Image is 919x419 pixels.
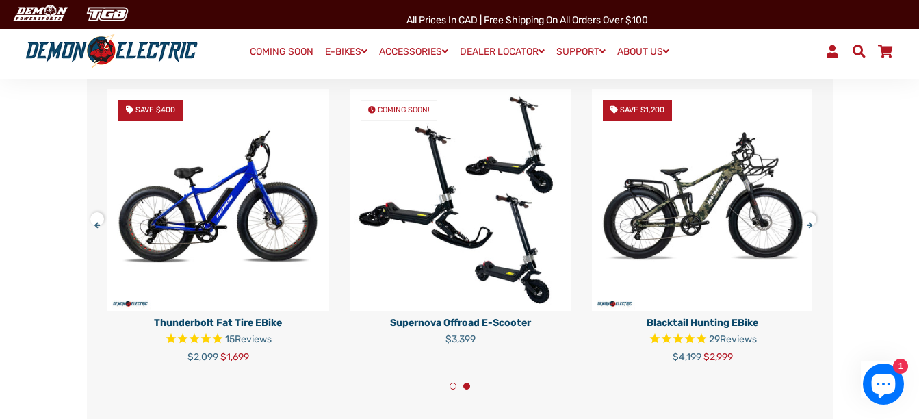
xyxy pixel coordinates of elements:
span: $4,199 [673,351,701,363]
a: Supernova Offroad E-Scooter $3,399 [350,311,571,346]
img: Demon Electric logo [21,34,203,69]
span: All Prices in CAD | Free shipping on all orders over $100 [406,14,648,26]
button: 1 of 2 [450,383,456,390]
a: Supernova Offroad E-Scooter COMING SOON! [350,89,571,311]
span: Save $1,200 [620,105,664,114]
a: ACCESSORIES [374,42,453,62]
span: $1,699 [220,351,249,363]
inbox-online-store-chat: Shopify online store chat [859,364,908,408]
button: 2 of 2 [463,383,470,390]
img: Thunderbolt Fat Tire eBike - Demon Electric [107,89,329,311]
img: TGB Canada [79,3,135,25]
a: Thunderbolt Fat Tire eBike Rated 4.8 out of 5 stars 15 reviews $2,099 $1,699 [107,311,329,364]
span: 15 reviews [225,333,272,345]
a: ABOUT US [612,42,674,62]
span: Rated 4.8 out of 5 stars 15 reviews [107,332,329,348]
p: Supernova Offroad E-Scooter [350,316,571,330]
p: Thunderbolt Fat Tire eBike [107,316,329,330]
img: Supernova Offroad E-Scooter [350,89,571,311]
a: Thunderbolt Fat Tire eBike - Demon Electric Save $400 [107,89,329,311]
a: Blacktail Hunting eBike - Demon Electric Save $1,200 [592,89,814,311]
span: Reviews [235,333,272,345]
span: $2,099 [187,351,218,363]
img: Blacktail Hunting eBike - Demon Electric [592,89,814,311]
a: SUPPORT [552,42,610,62]
span: 29 reviews [709,333,757,345]
span: Save $400 [135,105,175,114]
a: COMING SOON [245,42,318,62]
span: Reviews [720,333,757,345]
span: Rated 4.7 out of 5 stars 29 reviews [592,332,814,348]
img: Demon Electric [7,3,73,25]
span: COMING SOON! [378,105,430,114]
span: $3,399 [445,333,476,345]
a: E-BIKES [320,42,372,62]
a: Blacktail Hunting eBike Rated 4.7 out of 5 stars 29 reviews $4,199 $2,999 [592,311,814,364]
a: DEALER LOCATOR [455,42,549,62]
span: $2,999 [703,351,733,363]
p: Blacktail Hunting eBike [592,316,814,330]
